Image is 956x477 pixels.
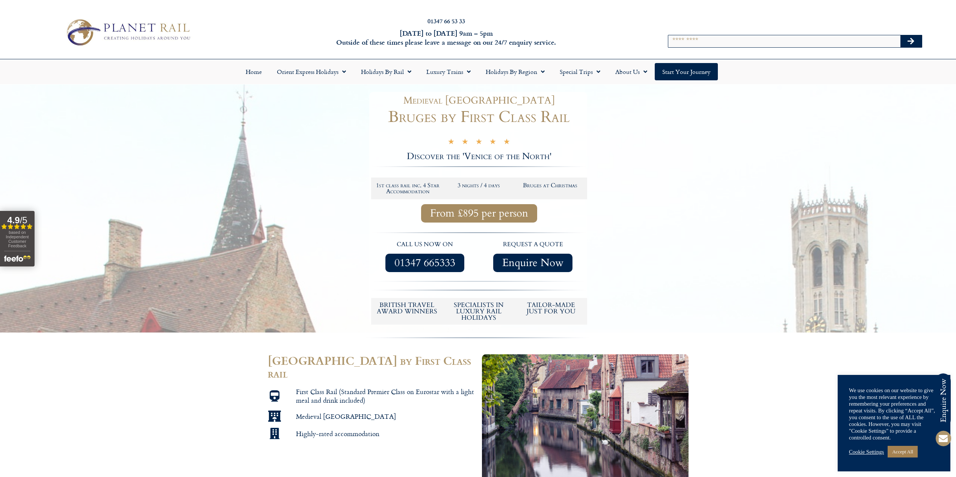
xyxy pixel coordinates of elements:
h2: Discover the 'Venice of the North' [371,152,587,161]
a: Home [238,63,269,80]
a: Luxury Trains [419,63,478,80]
i: ★ [503,138,510,147]
h6: [DATE] to [DATE] 9am – 5pm Outside of these times please leave a message on our 24/7 enquiry serv... [257,29,636,47]
h2: 3 nights / 4 days [447,182,511,188]
span: From £895 per person [430,209,528,218]
h6: Specialists in luxury rail holidays [447,302,511,321]
img: Planet Rail Train Holidays Logo [61,16,193,48]
h1: Medieval [GEOGRAPHIC_DATA] [375,96,583,105]
h2: Bruges at Christmas [518,182,582,188]
a: From £895 per person [421,204,537,223]
a: Start your Journey [655,63,718,80]
a: About Us [608,63,655,80]
span: Highly-rated accommodation [294,429,379,438]
span: [GEOGRAPHIC_DATA] by First Class rail [268,352,471,381]
nav: Menu [4,63,952,80]
h5: tailor-made just for you [519,302,583,314]
p: request a quote [483,240,583,250]
h1: Bruges by First Class Rail [371,109,587,125]
a: Enquire Now [493,254,572,272]
a: Holidays by Region [478,63,552,80]
h2: 1st class rail inc. 4 Star Accommodation [376,182,440,194]
i: ★ [448,138,455,147]
a: Accept All [888,446,918,457]
button: Search [900,35,922,47]
i: ★ [476,138,482,147]
h5: British Travel Award winners [375,302,439,314]
i: ★ [462,138,468,147]
a: 01347 66 53 33 [427,17,465,25]
span: Enquire Now [502,258,563,268]
a: Holidays by Rail [353,63,419,80]
span: First Class Rail (Standard Premier Class on Eurostar with a light meal and drink included) [294,387,474,405]
a: Special Trips [552,63,608,80]
a: Cookie Settings [849,448,884,455]
span: 01347 665333 [394,258,455,268]
div: We use cookies on our website to give you the most relevant experience by remembering your prefer... [849,387,939,441]
i: ★ [489,138,496,147]
a: 01347 665333 [385,254,464,272]
a: Orient Express Holidays [269,63,353,80]
span: Medieval [GEOGRAPHIC_DATA] [294,412,396,421]
p: call us now on [375,240,476,250]
div: 5/5 [448,137,510,147]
